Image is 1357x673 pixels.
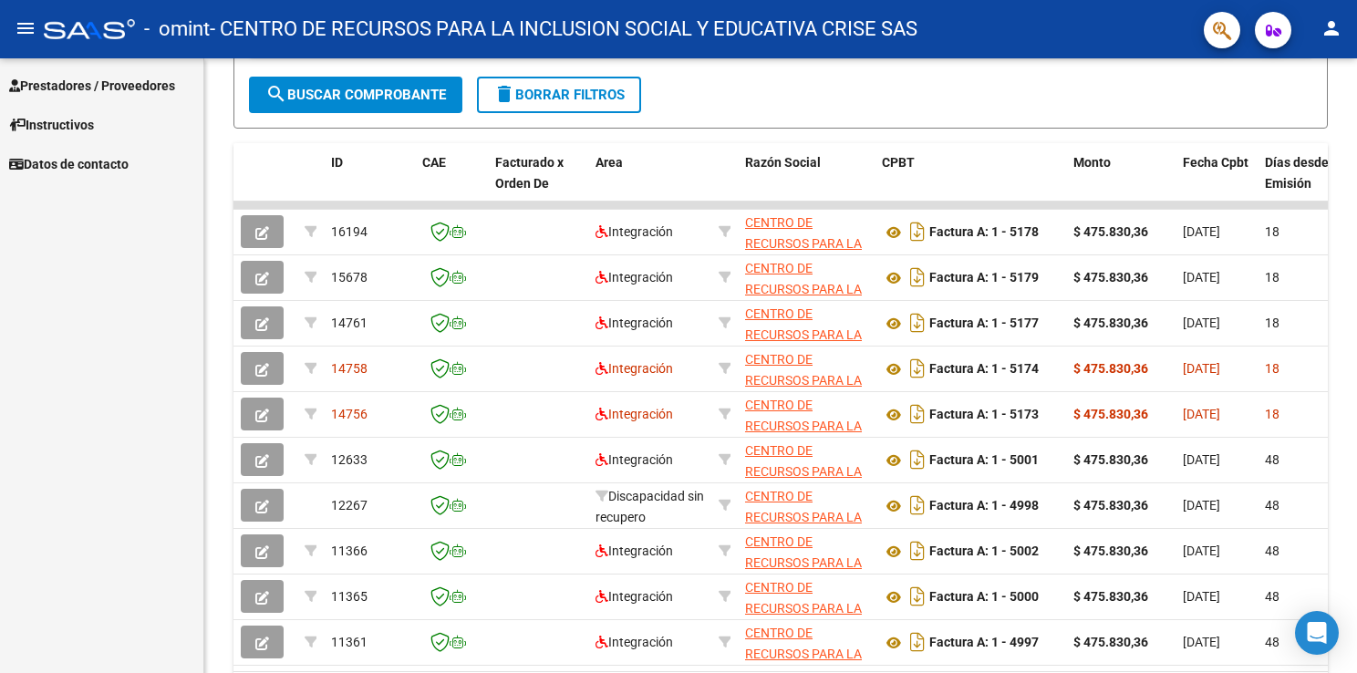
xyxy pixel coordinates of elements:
[265,83,287,105] mat-icon: search
[331,316,368,330] span: 14761
[1073,316,1148,330] strong: $ 475.830,36
[1265,635,1279,649] span: 48
[488,143,588,223] datatable-header-cell: Facturado x Orden De
[745,155,821,170] span: Razón Social
[331,407,368,421] span: 14756
[745,398,867,495] span: CENTRO DE RECURSOS PARA LA INCLUSION SOCIAL Y EDUCATIVA CRISE SAS
[929,499,1039,513] strong: Factura A: 1 - 4998
[1183,407,1220,421] span: [DATE]
[745,215,867,313] span: CENTRO DE RECURSOS PARA LA INCLUSION SOCIAL Y EDUCATIVA CRISE SAS
[1295,611,1339,655] div: Open Intercom Messenger
[906,217,929,246] i: Descargar documento
[929,362,1039,377] strong: Factura A: 1 - 5174
[1073,635,1148,649] strong: $ 475.830,36
[745,489,867,586] span: CENTRO DE RECURSOS PARA LA INCLUSION SOCIAL Y EDUCATIVA CRISE SAS
[929,225,1039,240] strong: Factura A: 1 - 5178
[596,270,673,285] span: Integración
[596,489,704,524] span: Discapacidad sin recupero
[596,224,673,239] span: Integración
[906,627,929,657] i: Descargar documento
[745,623,867,661] div: 30717021254
[331,589,368,604] span: 11365
[1183,452,1220,467] span: [DATE]
[906,582,929,611] i: Descargar documento
[477,77,641,113] button: Borrar Filtros
[596,316,673,330] span: Integración
[1265,155,1329,191] span: Días desde Emisión
[738,143,875,223] datatable-header-cell: Razón Social
[596,589,673,604] span: Integración
[929,544,1039,559] strong: Factura A: 1 - 5002
[745,534,867,632] span: CENTRO DE RECURSOS PARA LA INCLUSION SOCIAL Y EDUCATIVA CRISE SAS
[929,408,1039,422] strong: Factura A: 1 - 5173
[1073,589,1148,604] strong: $ 475.830,36
[1258,143,1340,223] datatable-header-cell: Días desde Emisión
[906,308,929,337] i: Descargar documento
[331,224,368,239] span: 16194
[882,155,915,170] span: CPBT
[1265,544,1279,558] span: 48
[331,270,368,285] span: 15678
[929,453,1039,468] strong: Factura A: 1 - 5001
[906,536,929,565] i: Descargar documento
[596,544,673,558] span: Integración
[144,9,210,49] span: - omint
[745,440,867,479] div: 30717021254
[596,155,623,170] span: Area
[210,9,917,49] span: - CENTRO DE RECURSOS PARA LA INCLUSION SOCIAL Y EDUCATIVA CRISE SAS
[9,154,129,174] span: Datos de contacto
[906,354,929,383] i: Descargar documento
[1066,143,1176,223] datatable-header-cell: Monto
[265,87,446,103] span: Buscar Comprobante
[1265,498,1279,513] span: 48
[1073,407,1148,421] strong: $ 475.830,36
[745,532,867,570] div: 30717021254
[1183,316,1220,330] span: [DATE]
[1183,270,1220,285] span: [DATE]
[745,304,867,342] div: 30717021254
[745,306,867,404] span: CENTRO DE RECURSOS PARA LA INCLUSION SOCIAL Y EDUCATIVA CRISE SAS
[745,443,867,541] span: CENTRO DE RECURSOS PARA LA INCLUSION SOCIAL Y EDUCATIVA CRISE SAS
[1073,224,1148,239] strong: $ 475.830,36
[1265,361,1279,376] span: 18
[1265,224,1279,239] span: 18
[1073,155,1111,170] span: Monto
[422,155,446,170] span: CAE
[588,143,711,223] datatable-header-cell: Area
[745,258,867,296] div: 30717021254
[493,87,625,103] span: Borrar Filtros
[929,636,1039,650] strong: Factura A: 1 - 4997
[1073,361,1148,376] strong: $ 475.830,36
[324,143,415,223] datatable-header-cell: ID
[1073,270,1148,285] strong: $ 475.830,36
[745,486,867,524] div: 30717021254
[745,395,867,433] div: 30717021254
[745,352,867,450] span: CENTRO DE RECURSOS PARA LA INCLUSION SOCIAL Y EDUCATIVA CRISE SAS
[1265,316,1279,330] span: 18
[1073,498,1148,513] strong: $ 475.830,36
[1265,407,1279,421] span: 18
[1183,635,1220,649] span: [DATE]
[15,17,36,39] mat-icon: menu
[745,212,867,251] div: 30717021254
[596,635,673,649] span: Integración
[1183,498,1220,513] span: [DATE]
[1183,361,1220,376] span: [DATE]
[596,452,673,467] span: Integración
[745,349,867,388] div: 30717021254
[331,155,343,170] span: ID
[596,407,673,421] span: Integración
[1073,544,1148,558] strong: $ 475.830,36
[906,445,929,474] i: Descargar documento
[929,271,1039,285] strong: Factura A: 1 - 5179
[331,498,368,513] span: 12267
[249,77,462,113] button: Buscar Comprobante
[906,399,929,429] i: Descargar documento
[929,590,1039,605] strong: Factura A: 1 - 5000
[331,361,368,376] span: 14758
[331,635,368,649] span: 11361
[1183,544,1220,558] span: [DATE]
[1176,143,1258,223] datatable-header-cell: Fecha Cpbt
[331,452,368,467] span: 12633
[906,263,929,292] i: Descargar documento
